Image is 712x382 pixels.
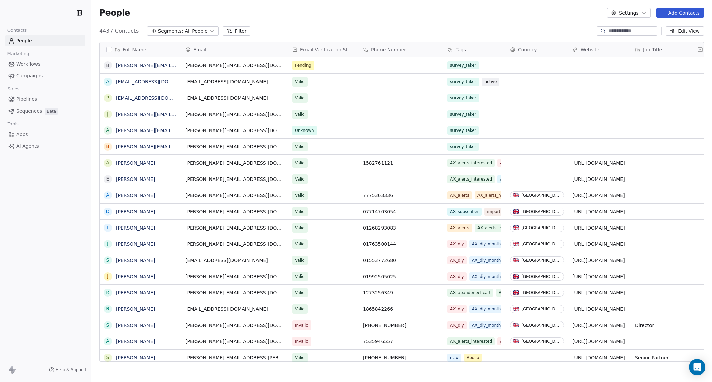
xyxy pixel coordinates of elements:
div: [GEOGRAPHIC_DATA] [521,209,561,214]
div: [GEOGRAPHIC_DATA] [521,323,561,328]
a: [PERSON_NAME] [116,274,155,279]
span: Valid [295,273,305,280]
span: AX_alerts_monthly [475,191,518,199]
span: 07714703054 [363,208,439,215]
div: [GEOGRAPHIC_DATA] [521,258,561,263]
div: Job Title [631,42,693,57]
span: [PERSON_NAME][EMAIL_ADDRESS][DOMAIN_NAME] [185,192,284,199]
span: Valid [295,224,305,231]
span: AX_interested [497,159,531,167]
span: Tools [5,119,21,129]
div: [GEOGRAPHIC_DATA] [521,290,561,295]
span: Valid [295,289,305,296]
span: Valid [295,111,305,118]
span: Apps [16,131,28,138]
a: Pipelines [5,94,85,105]
div: [GEOGRAPHIC_DATA] [521,307,561,311]
div: T [106,224,109,231]
a: [PERSON_NAME][EMAIL_ADDRESS][DOMAIN_NAME] [116,128,238,133]
a: Help & Support [49,367,87,373]
span: Job Title [643,46,662,53]
span: [PERSON_NAME][EMAIL_ADDRESS][DOMAIN_NAME] [185,111,284,118]
span: [PERSON_NAME][EMAIL_ADDRESS][DOMAIN_NAME] [185,322,284,329]
div: p [106,94,109,101]
a: [PERSON_NAME] [116,209,155,214]
a: [PERSON_NAME] [116,355,155,360]
span: Valid [295,160,305,166]
a: [EMAIL_ADDRESS][DOMAIN_NAME] [116,79,199,85]
span: [PHONE_NUMBER] [363,354,439,361]
span: AX_diy [447,321,467,329]
span: Campaigns [16,72,43,79]
span: Marketing [4,49,32,59]
span: Valid [295,208,305,215]
span: People [16,37,32,44]
div: Email [181,42,288,57]
button: Edit View [666,26,704,36]
a: [URL][DOMAIN_NAME] [572,209,625,214]
div: S [106,354,109,361]
a: SequencesBeta [5,105,85,117]
a: [URL][DOMAIN_NAME] [572,323,625,328]
div: a [106,78,109,85]
div: Phone Number [359,42,443,57]
div: A [106,159,109,166]
span: new [447,354,461,362]
span: Email [193,46,206,53]
span: [PERSON_NAME][EMAIL_ADDRESS][DOMAIN_NAME] [185,62,284,69]
div: Email Verification Status [288,42,359,57]
span: Pending [295,62,311,69]
span: AX_alerts [447,191,472,199]
a: [URL][DOMAIN_NAME] [572,225,625,231]
span: AX_diy [447,256,467,264]
div: j [107,111,108,118]
span: Valid [295,78,305,85]
span: 7775363336 [363,192,439,199]
div: Full Name [100,42,181,57]
span: AX_alerts_interested [447,175,495,183]
div: a [106,127,109,134]
span: Valid [295,192,305,199]
span: Apollo [464,354,482,362]
span: survey_taker [447,110,479,118]
div: [GEOGRAPHIC_DATA] [521,225,561,230]
span: [PERSON_NAME][EMAIL_ADDRESS][PERSON_NAME][DOMAIN_NAME] [185,354,284,361]
span: AX_diy_monthly [469,240,507,248]
span: AX_alerts [447,224,472,232]
span: [PERSON_NAME][EMAIL_ADDRESS][DOMAIN_NAME] [185,224,284,231]
span: Sequences [16,108,42,115]
a: [PERSON_NAME] [116,323,155,328]
a: [URL][DOMAIN_NAME] [572,160,625,166]
span: AX_diy [447,240,467,248]
span: People [99,8,130,18]
span: Valid [295,257,305,264]
a: [URL][DOMAIN_NAME] [572,193,625,198]
span: 1273256349 [363,289,439,296]
a: [PERSON_NAME] [116,290,155,295]
a: [URL][DOMAIN_NAME] [572,355,625,360]
div: Open Intercom Messenger [689,359,705,375]
span: 01268293083 [363,224,439,231]
a: [EMAIL_ADDRESS][DOMAIN_NAME] [116,95,199,101]
button: Filter [223,26,251,36]
span: 1582761121 [363,160,439,166]
span: AI Agents [16,143,39,150]
span: AX_diy_monthly [469,256,507,264]
span: AX_diy [447,272,467,281]
span: Full Name [123,46,146,53]
span: Sales [5,84,22,94]
div: D [106,208,110,215]
div: A [106,192,109,199]
div: E [106,175,109,183]
span: Phone Number [371,46,406,53]
a: [PERSON_NAME][EMAIL_ADDRESS][DOMAIN_NAME] [116,63,238,68]
a: People [5,35,85,46]
span: 01992505025 [363,273,439,280]
a: [PERSON_NAME][EMAIL_ADDRESS][DOMAIN_NAME] [116,112,238,117]
span: Senior Partner [635,354,689,361]
a: [PERSON_NAME] [116,193,155,198]
span: Segments: [158,28,183,35]
a: [URL][DOMAIN_NAME] [572,274,625,279]
span: [EMAIL_ADDRESS][DOMAIN_NAME] [185,306,284,312]
span: Valid [295,143,305,150]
